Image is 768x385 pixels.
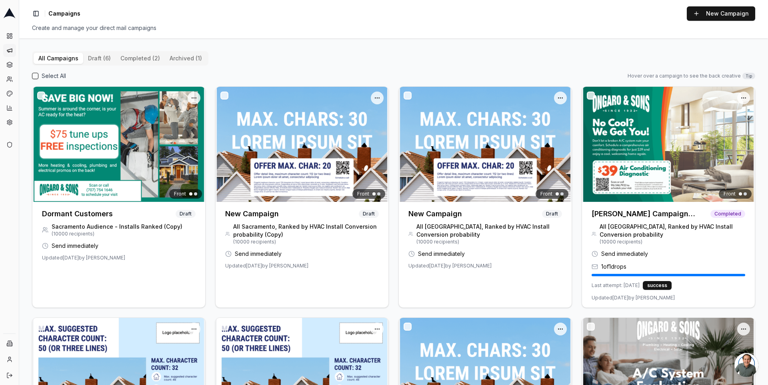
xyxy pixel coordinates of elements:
button: completed (2) [116,53,165,64]
span: Tip [742,73,755,79]
span: All [GEOGRAPHIC_DATA], Ranked by HVAC Install Conversion probability [416,223,562,239]
span: ( 10000 recipients) [233,239,379,245]
span: Updated [DATE] by [PERSON_NAME] [42,255,125,261]
span: Send immediately [52,242,98,250]
span: Updated [DATE] by [PERSON_NAME] [225,263,308,269]
span: Front [724,191,736,197]
span: ( 10000 recipients) [600,239,745,245]
h3: Dormant Customers [42,208,113,219]
span: Send immediately [418,250,465,258]
span: Front [174,191,186,197]
span: Last attempt: [DATE] [592,282,640,289]
span: Hover over a campaign to see the back creative [628,73,741,79]
span: Draft [359,210,379,218]
button: New Campaign [687,6,755,21]
img: Front creative for Dormant Customers [32,87,205,202]
span: ( 10000 recipients) [52,231,182,237]
h3: [PERSON_NAME] Campaign [DATE] [592,208,710,219]
span: Draft [542,210,562,218]
span: All Sacramento, Ranked by HVAC Install Conversion probability (Copy) [233,223,379,239]
span: Draft [176,210,196,218]
span: Completed [710,210,745,218]
div: success [643,281,672,290]
nav: breadcrumb [48,10,80,18]
button: archived (1) [165,53,207,64]
span: Send immediately [601,250,648,258]
div: Open chat [734,353,758,377]
h3: New Campaign [408,208,462,219]
span: Send immediately [235,250,282,258]
span: ( 10000 recipients) [416,239,562,245]
span: Front [357,191,369,197]
span: Sacramento Audience - Installs Ranked (Copy) [52,223,182,231]
img: Front creative for New Campaign [216,87,388,202]
span: Campaigns [48,10,80,18]
span: 1 of 1 drops [601,263,626,271]
div: Create and manage your direct mail campaigns [32,24,755,32]
button: All Campaigns [34,53,83,64]
img: Front creative for Ongaro Campaign May 14th 2025 [582,87,755,202]
button: Log out [3,369,16,382]
label: Select All [42,72,66,80]
span: Updated [DATE] by [PERSON_NAME] [592,295,675,301]
h3: New Campaign [225,208,279,219]
span: Updated [DATE] by [PERSON_NAME] [408,263,492,269]
span: Front [540,191,552,197]
span: All [GEOGRAPHIC_DATA], Ranked by HVAC Install Conversion probability [600,223,745,239]
button: draft (6) [83,53,116,64]
img: Front creative for New Campaign [399,87,572,202]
